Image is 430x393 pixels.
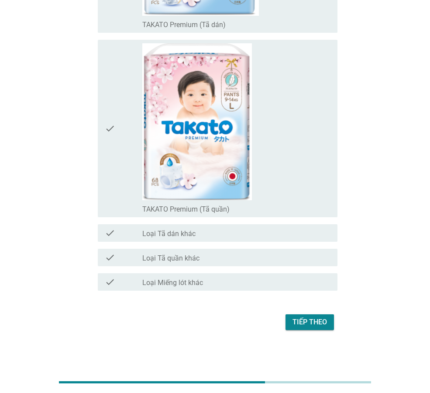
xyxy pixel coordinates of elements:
[142,21,226,29] label: TAKATO Premium (Tã dán)
[292,317,327,327] div: Tiếp theo
[105,277,115,287] i: check
[286,314,334,330] button: Tiếp theo
[142,43,251,201] img: 1dbe8130-9eea-4e11-8ecc-148b4bd11019-image44.png
[105,228,115,238] i: check
[105,252,115,263] i: check
[142,278,203,287] label: Loại Miếng lót khác
[142,254,200,263] label: Loại Tã quần khác
[142,205,230,214] label: TAKATO Premium (Tã quần)
[105,43,115,214] i: check
[142,230,196,238] label: Loại Tã dán khác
